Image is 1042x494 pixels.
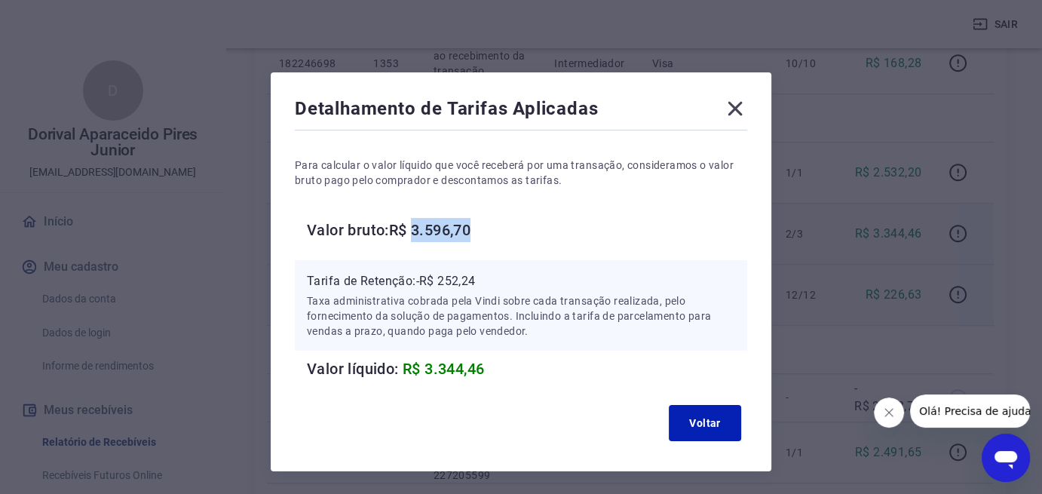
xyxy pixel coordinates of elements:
[307,272,735,290] p: Tarifa de Retenção: -R$ 252,24
[982,434,1030,482] iframe: Botão para abrir a janela de mensagens
[307,293,735,339] p: Taxa administrativa cobrada pela Vindi sobre cada transação realizada, pelo fornecimento da soluç...
[307,218,747,242] h6: Valor bruto: R$ 3.596,70
[295,158,747,188] p: Para calcular o valor líquido que você receberá por uma transação, consideramos o valor bruto pag...
[669,405,741,441] button: Voltar
[403,360,484,378] span: R$ 3.344,46
[295,97,747,127] div: Detalhamento de Tarifas Aplicadas
[307,357,747,381] h6: Valor líquido:
[910,394,1030,428] iframe: Mensagem da empresa
[874,397,904,428] iframe: Fechar mensagem
[9,11,127,23] span: Olá! Precisa de ajuda?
